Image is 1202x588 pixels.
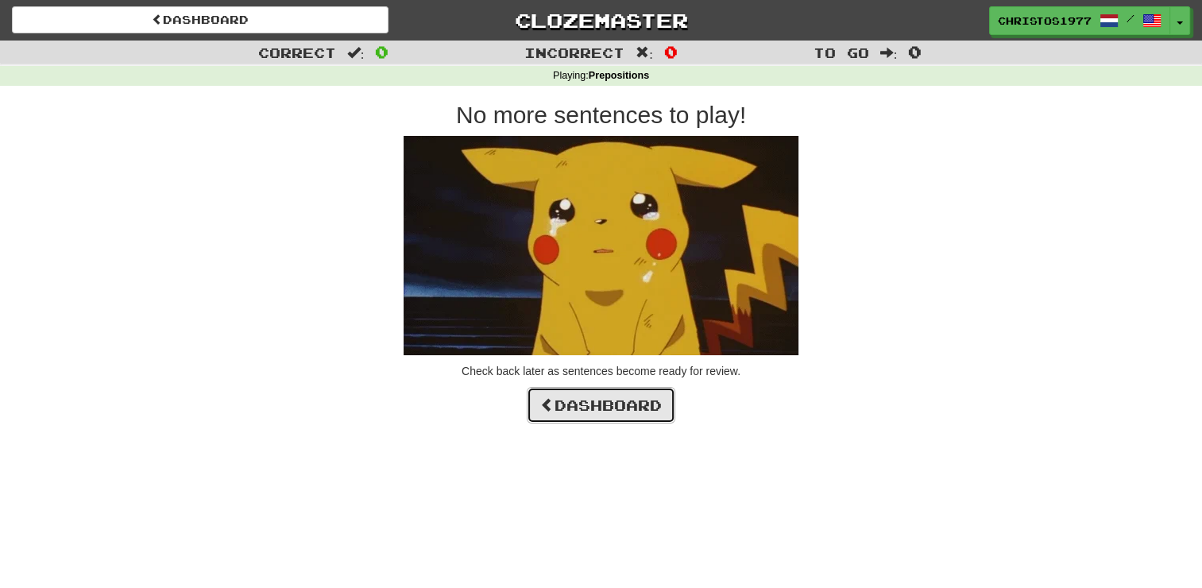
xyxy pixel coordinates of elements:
[908,42,922,61] span: 0
[347,46,365,60] span: :
[404,136,798,355] img: sad-pikachu.gif
[814,44,869,60] span: To go
[880,46,898,60] span: :
[149,102,1054,128] h2: No more sentences to play!
[636,46,653,60] span: :
[149,363,1054,379] p: Check back later as sentences become ready for review.
[664,42,678,61] span: 0
[258,44,336,60] span: Correct
[12,6,388,33] a: Dashboard
[989,6,1170,35] a: Christos1977 /
[1127,13,1134,24] span: /
[412,6,789,34] a: Clozemaster
[589,70,649,81] strong: Prepositions
[527,387,675,424] a: Dashboard
[375,42,388,61] span: 0
[524,44,624,60] span: Incorrect
[998,14,1092,28] span: Christos1977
